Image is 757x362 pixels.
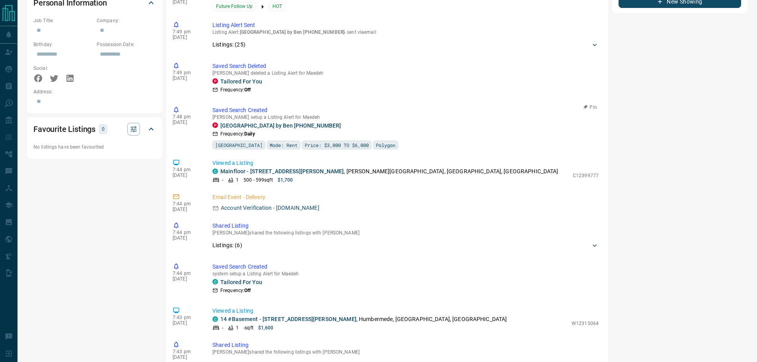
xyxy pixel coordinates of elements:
[212,122,218,128] div: property.ca
[220,279,262,285] a: Tailored For You
[212,70,599,76] p: [PERSON_NAME] deleted a Listing Alert for Maedeh
[173,70,200,75] p: 7:49 pm
[212,29,599,35] p: Listing Alert : - sent via email
[212,279,218,285] div: condos.ca
[212,41,245,49] p: Listings: ( 25 )
[220,78,262,85] a: Tailored For You
[212,114,599,120] p: [PERSON_NAME] setup a Listing Alert for Maedeh
[221,204,319,212] p: Account Verification - [DOMAIN_NAME]
[220,168,344,174] a: Mainfloor - [STREET_ADDRESS][PERSON_NAME]
[212,238,599,253] div: Listings: (6)
[173,235,200,241] p: [DATE]
[97,17,156,24] p: Company:
[173,167,200,172] p: 7:44 pm
[579,104,602,111] button: Pin
[212,106,599,114] p: Saved Search Created
[220,287,251,294] p: Frequency:
[173,271,200,276] p: 7:44 pm
[215,141,263,149] span: [GEOGRAPHIC_DATA]
[173,349,200,354] p: 7:43 pm
[236,324,239,331] p: 1
[33,17,93,24] p: Job Title:
[270,141,298,149] span: Mode: Rent
[173,114,200,120] p: 7:48 pm
[173,354,200,360] p: [DATE]
[212,21,599,29] p: Listing Alert Sent
[33,123,95,136] h2: Favourite Listings
[173,276,200,282] p: [DATE]
[33,120,156,139] div: Favourite Listings0
[212,341,599,349] p: Shared Listing
[173,35,200,40] p: [DATE]
[173,320,200,326] p: [DATE]
[212,263,599,271] p: Saved Search Created
[222,176,223,184] p: -
[212,316,218,322] div: condos.ca
[222,324,223,331] p: -
[220,167,559,176] p: , [PERSON_NAME][GEOGRAPHIC_DATA], [GEOGRAPHIC_DATA], [GEOGRAPHIC_DATA]
[212,193,599,201] p: Email Event - Delivery
[101,125,105,134] p: 0
[220,316,356,322] a: 14 #Basement - [STREET_ADDRESS][PERSON_NAME]
[212,241,242,250] p: Listings: ( 6 )
[220,130,255,137] p: Frequency:
[573,172,599,179] p: C12399777
[212,271,599,277] p: system setup a Listing Alert for Maedeh
[220,122,341,129] a: [GEOGRAPHIC_DATA] by Ben [PHONE_NUMBER]
[212,62,599,70] p: Saved Search Deleted
[272,2,282,10] span: HOT
[236,176,239,184] p: 1
[212,230,599,236] p: [PERSON_NAME] shared the following listings with [PERSON_NAME]
[305,141,369,149] span: Price: $3,000 TO $6,000
[572,320,599,327] p: W12315064
[243,176,272,184] p: 500 - 599 sqft
[258,324,274,331] p: $1,600
[33,143,156,151] p: No listings have been favourited
[173,120,200,125] p: [DATE]
[173,230,200,235] p: 7:44 pm
[243,324,253,331] p: - sqft
[173,207,200,212] p: [DATE]
[33,88,156,95] p: Address:
[244,87,251,93] strong: Off
[173,315,200,320] p: 7:43 pm
[173,201,200,207] p: 7:44 pm
[212,37,599,52] div: Listings: (25)
[173,75,200,81] p: [DATE]
[33,41,93,48] p: Birthday:
[212,78,218,84] div: property.ca
[212,159,599,167] p: Viewed a Listing
[278,176,293,184] p: $1,700
[212,307,599,315] p: Viewed a Listing
[97,41,156,48] p: Possession Date:
[216,2,253,10] span: Future Follow Up
[376,141,395,149] span: Polygon
[212,168,218,174] div: condos.ca
[173,29,200,35] p: 7:49 pm
[220,315,507,323] p: , Humbermede, [GEOGRAPHIC_DATA], [GEOGRAPHIC_DATA]
[33,65,93,72] p: Social:
[220,86,251,93] p: Frequency:
[244,131,255,137] strong: Daily
[173,172,200,178] p: [DATE]
[212,222,599,230] p: Shared Listing
[240,29,344,35] span: [GEOGRAPHIC_DATA] by Ben [PHONE_NUMBER]
[212,349,599,355] p: [PERSON_NAME] shared the following listings with [PERSON_NAME]
[244,288,251,293] strong: Off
